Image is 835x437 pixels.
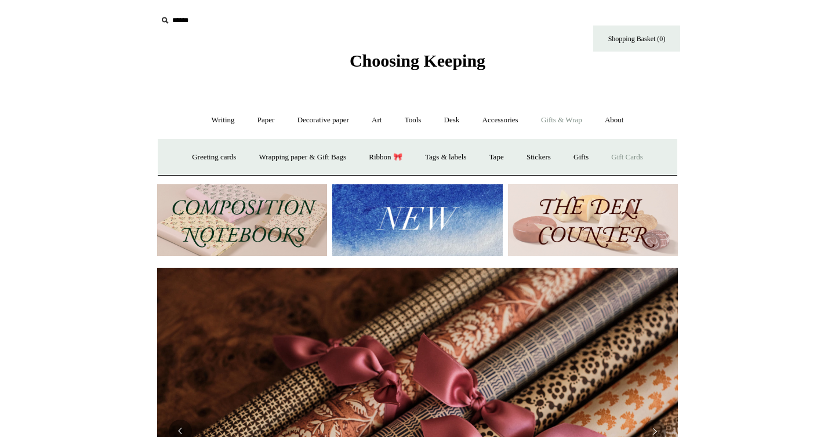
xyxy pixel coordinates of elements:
[531,105,593,136] a: Gifts & Wrap
[594,105,634,136] a: About
[247,105,285,136] a: Paper
[332,184,502,257] img: New.jpg__PID:f73bdf93-380a-4a35-bcfe-7823039498e1
[249,142,357,173] a: Wrapping paper & Gift Bags
[601,142,654,173] a: Gift Cards
[181,142,246,173] a: Greeting cards
[201,105,245,136] a: Writing
[287,105,360,136] a: Decorative paper
[358,142,413,173] a: Ribbon 🎀
[516,142,561,173] a: Stickers
[508,184,678,257] img: The Deli Counter
[361,105,392,136] a: Art
[472,105,529,136] a: Accessories
[563,142,599,173] a: Gifts
[593,26,680,52] a: Shopping Basket (0)
[350,60,485,68] a: Choosing Keeping
[434,105,470,136] a: Desk
[415,142,477,173] a: Tags & labels
[157,184,327,257] img: 202302 Composition ledgers.jpg__PID:69722ee6-fa44-49dd-a067-31375e5d54ec
[350,51,485,70] span: Choosing Keeping
[479,142,514,173] a: Tape
[394,105,432,136] a: Tools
